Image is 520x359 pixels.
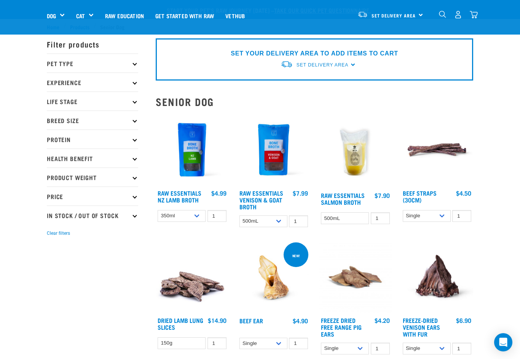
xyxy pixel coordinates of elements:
p: Price [47,187,138,206]
p: Filter products [47,35,138,54]
input: 1 [371,212,390,224]
div: $4.50 [456,190,471,196]
div: $4.20 [375,317,390,324]
img: home-icon@2x.png [470,11,478,19]
a: Vethub [220,0,250,31]
a: Raw Essentials NZ Lamb Broth [158,191,201,201]
a: Raw Education [99,0,150,31]
span: Set Delivery Area [372,14,416,17]
a: Freeze-Dried Venison Ears with Fur [403,318,440,335]
input: 1 [289,338,308,350]
img: home-icon-1@2x.png [439,11,446,18]
input: 1 [289,215,308,227]
div: $4.90 [293,317,308,324]
img: van-moving.png [281,60,293,68]
a: Cat [76,11,85,20]
img: Beef ear [238,241,310,313]
img: 1303 Lamb Lung Slices 01 [156,241,228,313]
span: Set Delivery Area [297,62,348,68]
a: Freeze Dried Free Range Pig Ears [321,318,362,335]
img: Raw Essentials Freeze Dried Deer Ears With Fur [401,241,474,313]
img: Pigs Ears [319,241,392,313]
img: Raw Essentials Venison Goat Novel Protein Hypoallergenic Bone Broth Cats & Dogs [238,114,310,186]
button: Clear filters [47,230,70,237]
div: $4.99 [211,190,227,196]
p: Pet Type [47,54,138,73]
a: Dog [47,11,56,20]
p: Experience [47,73,138,92]
input: 1 [452,343,471,354]
p: Protein [47,130,138,149]
img: Salmon Broth [319,114,392,188]
a: Get started with Raw [150,0,220,31]
input: 1 [207,210,227,222]
p: Life Stage [47,92,138,111]
input: 1 [207,337,227,349]
img: Raw Essentials New Zealand Lamb Bone Broth For Cats & Dogs [156,114,228,186]
h2: Senior Dog [156,96,473,108]
a: Dried Lamb Lung Slices [158,318,203,329]
p: Product Weight [47,168,138,187]
img: Raw Essentials Beef Straps 6 Pack [401,114,474,186]
div: $7.99 [293,190,308,196]
div: Open Intercom Messenger [494,333,512,351]
a: Raw Essentials Venison & Goat Broth [239,191,283,208]
input: 1 [452,210,471,222]
p: SET YOUR DELIVERY AREA TO ADD ITEMS TO CART [231,49,398,58]
p: Health Benefit [47,149,138,168]
div: $6.90 [456,317,471,324]
img: user.png [454,11,462,19]
div: $7.90 [375,192,390,199]
a: Raw Essentials Salmon Broth [321,193,365,204]
p: Breed Size [47,111,138,130]
input: 1 [371,343,390,354]
a: Beef Straps (30cm) [403,191,437,201]
div: $14.90 [208,317,227,324]
div: new! [289,250,303,261]
a: Beef Ear [239,319,263,322]
img: van-moving.png [357,11,368,18]
p: In Stock / Out Of Stock [47,206,138,225]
